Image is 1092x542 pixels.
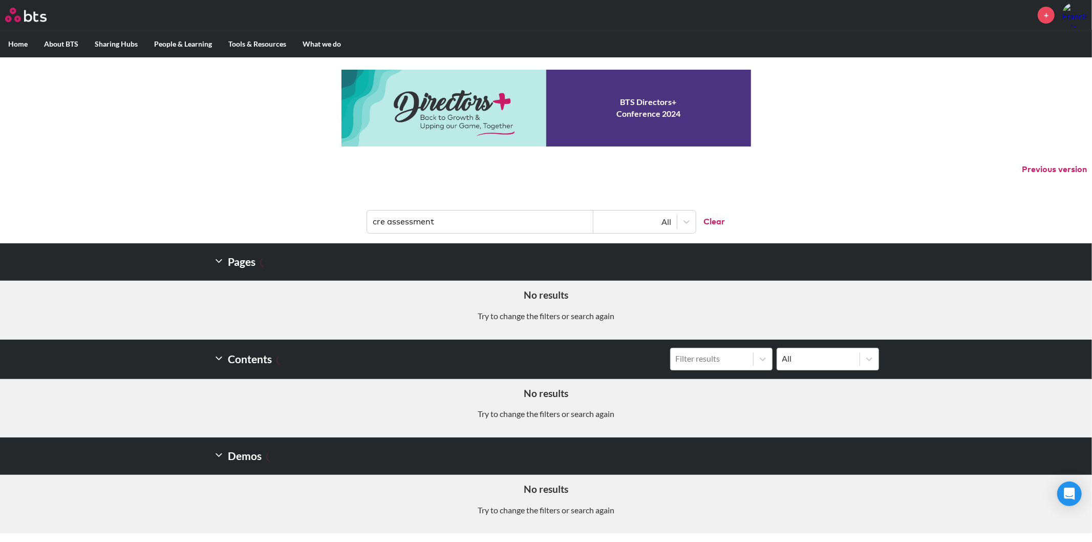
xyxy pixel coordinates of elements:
input: Find contents, pages and demos... [367,211,593,233]
p: Try to change the filters or search again [8,408,1084,420]
label: People & Learning [146,31,220,57]
label: About BTS [36,31,87,57]
img: BTS Logo [5,8,47,22]
p: Try to change the filters or search again [8,505,1084,516]
div: All [598,216,672,227]
p: Try to change the filters or search again [8,310,1084,322]
h5: No results [8,387,1084,401]
a: Profile [1062,3,1087,27]
img: Francis Prior [1062,3,1087,27]
div: Filter results [676,353,748,364]
button: Previous version [1022,164,1087,175]
button: Clear [696,211,725,233]
a: Conference 2024 [341,70,751,147]
label: Tools & Resources [220,31,294,57]
h2: Demos [213,446,276,466]
label: Sharing Hubs [87,31,146,57]
h2: Pages [213,252,270,272]
a: Go home [5,8,66,22]
div: Open Intercom Messenger [1057,482,1082,506]
label: What we do [294,31,349,57]
div: All [782,353,854,364]
h5: No results [8,483,1084,496]
h2: Contents [213,348,287,370]
a: + [1038,7,1055,24]
h5: No results [8,288,1084,302]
